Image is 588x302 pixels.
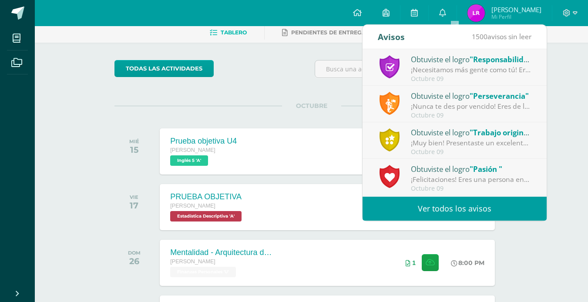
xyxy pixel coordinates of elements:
span: Tablero [221,29,247,36]
a: Ver todos los avisos [363,197,547,221]
span: avisos sin leer [472,32,531,41]
span: "Perseverancia" [470,91,529,101]
div: 17 [130,200,138,211]
span: Mi Perfil [491,13,541,20]
span: "Pasión " [470,164,502,174]
a: Tablero [210,26,247,40]
a: Pendientes de entrega [282,26,366,40]
div: Octubre 09 [411,112,532,119]
div: ¡Muy bien! Presentaste un excelente proyecto que se diferenció por ser único y cumplir con los re... [411,138,532,148]
div: 15 [129,144,139,155]
span: [PERSON_NAME] [170,203,215,209]
div: Octubre 09 [411,185,532,192]
div: ¡Nunca te des por vencido! Eres de las personas que nunca se rinde sin importar los obstáculos qu... [411,101,532,111]
input: Busca una actividad próxima aquí... [315,60,508,77]
div: Obtuviste el logro [411,163,532,174]
div: Mentalidad - Arquitectura de Mi Destino [170,248,275,257]
div: Obtuviste el logro [411,127,532,138]
img: 2f2605d3e96bf6420cf8fd0f79f6437c.png [467,4,485,22]
div: ¡Necesitamos más gente como tú! Eres de las pocas personas que llega a tiempo, que no pide prórro... [411,65,532,75]
div: 26 [128,256,141,266]
span: Finanzas Personales 'U' [170,267,236,277]
div: ¡Felicitaciones! Eres una persona entusiasta , muestras un excelente desempeño al trabajar en las... [411,174,532,185]
div: MIÉ [129,138,139,144]
div: Archivos entregados [406,259,416,266]
div: VIE [130,194,138,200]
a: todas las Actividades [114,60,214,77]
span: [PERSON_NAME] [491,5,541,14]
div: Octubre 09 [411,75,532,83]
div: Prueba objetiva U4 [170,137,237,146]
div: Octubre 09 [411,148,532,156]
div: Obtuviste el logro [411,90,532,101]
div: DOM [128,250,141,256]
div: PRUEBA OBJETIVA [170,192,244,201]
span: Estadística Descriptiva 'A' [170,211,242,221]
div: 8:00 PM [451,259,484,267]
span: [PERSON_NAME] [170,258,215,265]
div: Avisos [378,25,405,49]
span: [PERSON_NAME] [170,147,215,153]
div: Obtuviste el logro [411,54,532,65]
span: "Responsabilidad" [470,54,536,64]
span: Inglés 5 'A' [170,155,208,166]
span: Pendientes de entrega [291,29,366,36]
span: 1 [412,259,416,266]
span: OCTUBRE [282,102,341,110]
span: "Trabajo original" [470,128,534,138]
span: 1500 [472,32,487,41]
